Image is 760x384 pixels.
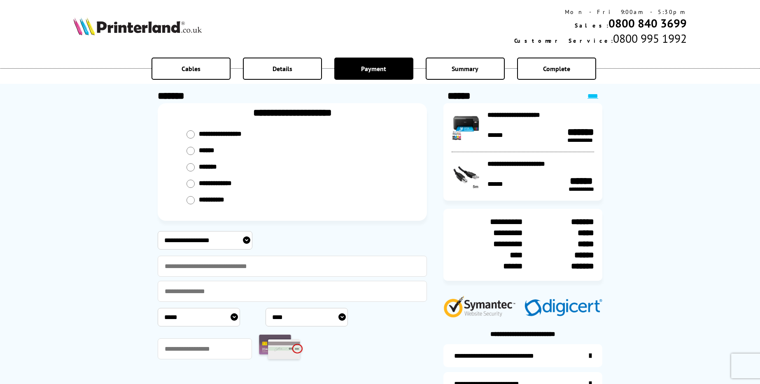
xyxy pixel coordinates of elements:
a: additional-ink [443,344,602,367]
span: Sales: [575,22,608,29]
span: Payment [361,65,386,73]
img: Printerland Logo [73,17,202,35]
span: Summary [452,65,478,73]
span: Details [273,65,292,73]
span: Customer Service: [514,37,613,44]
span: Cables [182,65,200,73]
div: Mon - Fri 9:00am - 5:30pm [514,8,687,16]
span: 0800 995 1992 [613,31,687,46]
span: Complete [543,65,570,73]
a: 0800 840 3699 [608,16,687,31]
